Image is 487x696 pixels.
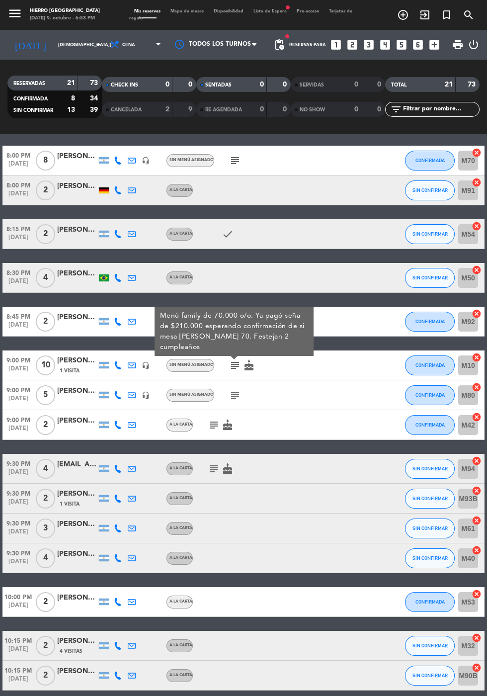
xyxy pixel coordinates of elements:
span: [DATE] [2,278,34,289]
span: A la carta [169,423,192,427]
i: cake [243,359,255,371]
i: add_box [428,38,441,51]
span: RE AGENDADA [205,107,242,112]
div: [PERSON_NAME] [57,312,97,323]
div: [PERSON_NAME] [57,355,97,366]
i: cancel [472,177,482,187]
strong: 0 [188,81,194,88]
i: looks_5 [395,38,408,51]
i: add_circle_outline [397,9,409,21]
span: [DATE] [2,499,34,510]
i: subject [208,463,220,475]
button: CONFIRMADA [405,415,455,435]
button: SIN CONFIRMAR [405,519,455,538]
strong: 0 [283,81,289,88]
strong: 34 [90,95,100,102]
span: [DATE] [2,528,34,540]
div: [PERSON_NAME] [57,268,97,279]
span: A la carta [169,526,192,530]
strong: 73 [90,80,100,87]
span: 2 [36,180,55,200]
span: SIN CONFIRMAR [412,525,448,531]
i: cancel [472,589,482,599]
span: 9:30 PM [2,457,34,469]
strong: 0 [260,106,264,113]
span: A la carta [169,600,192,604]
i: power_settings_new [468,39,480,51]
span: 4 [36,268,55,288]
span: 2 [36,489,55,509]
span: CONFIRMADA [415,392,445,398]
i: cancel [472,486,482,496]
span: CONFIRMADA [415,422,445,428]
span: A la carta [169,673,192,677]
button: SIN CONFIRMAR [405,224,455,244]
span: SIN CONFIRMAR [412,187,448,193]
strong: 0 [377,81,383,88]
span: [DATE] [2,646,34,657]
button: CONFIRMADA [405,385,455,405]
strong: 21 [67,80,75,87]
span: Pre-acceso [292,9,324,13]
i: cancel [472,382,482,392]
span: Sin menú asignado [169,158,214,162]
span: Disponibilidad [209,9,248,13]
strong: 39 [90,106,100,113]
span: Reservas para [289,42,326,48]
div: [PERSON_NAME] [57,415,97,427]
span: SIN CONFIRMAR [412,643,448,648]
i: [DATE] [7,35,53,55]
button: SIN CONFIRMAR [405,636,455,656]
span: [DATE] [2,234,34,246]
i: cake [222,463,234,475]
span: 8:30 PM [2,266,34,278]
span: fiber_manual_record [284,33,290,39]
span: Mapa de mesas [165,9,209,13]
i: cancel [472,633,482,643]
span: 4 [36,459,55,479]
i: cancel [472,265,482,275]
div: [PERSON_NAME] [57,666,97,677]
strong: 0 [354,81,358,88]
span: 2 [36,224,55,244]
div: [EMAIL_ADDRESS][DOMAIN_NAME] [57,459,97,470]
span: RESERVADAS [13,81,45,86]
button: CONFIRMADA [405,355,455,375]
div: [PERSON_NAME] [57,592,97,604]
i: subject [208,419,220,431]
button: SIN CONFIRMAR [405,666,455,686]
div: [PERSON_NAME] [57,548,97,560]
input: Filtrar por nombre... [402,104,479,115]
span: 5 [36,385,55,405]
button: SIN CONFIRMAR [405,548,455,568]
div: Menú family de 70.000 o/o. Ya pagó seña de $210.000 esperando confirmación de si mesa [PERSON_NAM... [160,311,308,352]
span: SIN CONFIRMAR [412,275,448,280]
span: A la carta [169,496,192,500]
i: subject [229,389,241,401]
span: [DATE] [2,425,34,436]
button: SIN CONFIRMAR [405,489,455,509]
span: [DATE] [2,602,34,613]
span: A la carta [169,643,192,647]
span: 2 [36,636,55,656]
strong: 0 [354,106,358,113]
button: CONFIRMADA [405,151,455,171]
strong: 0 [260,81,264,88]
strong: 0 [377,106,383,113]
span: [DATE] [2,395,34,407]
div: [PERSON_NAME] [57,519,97,530]
span: CONFIRMADA [415,319,445,324]
i: filter_list [390,103,402,115]
div: [PERSON_NAME] [57,224,97,236]
i: subject [229,155,241,167]
span: A la carta [169,188,192,192]
strong: 0 [165,81,169,88]
span: SIN CONFIRMAR [412,231,448,237]
span: 1 Visita [60,500,80,508]
i: looks_4 [379,38,392,51]
span: fiber_manual_record [285,4,291,10]
i: cancel [472,412,482,422]
i: cancel [472,456,482,466]
i: search [463,9,475,21]
span: CHECK INS [111,83,138,87]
